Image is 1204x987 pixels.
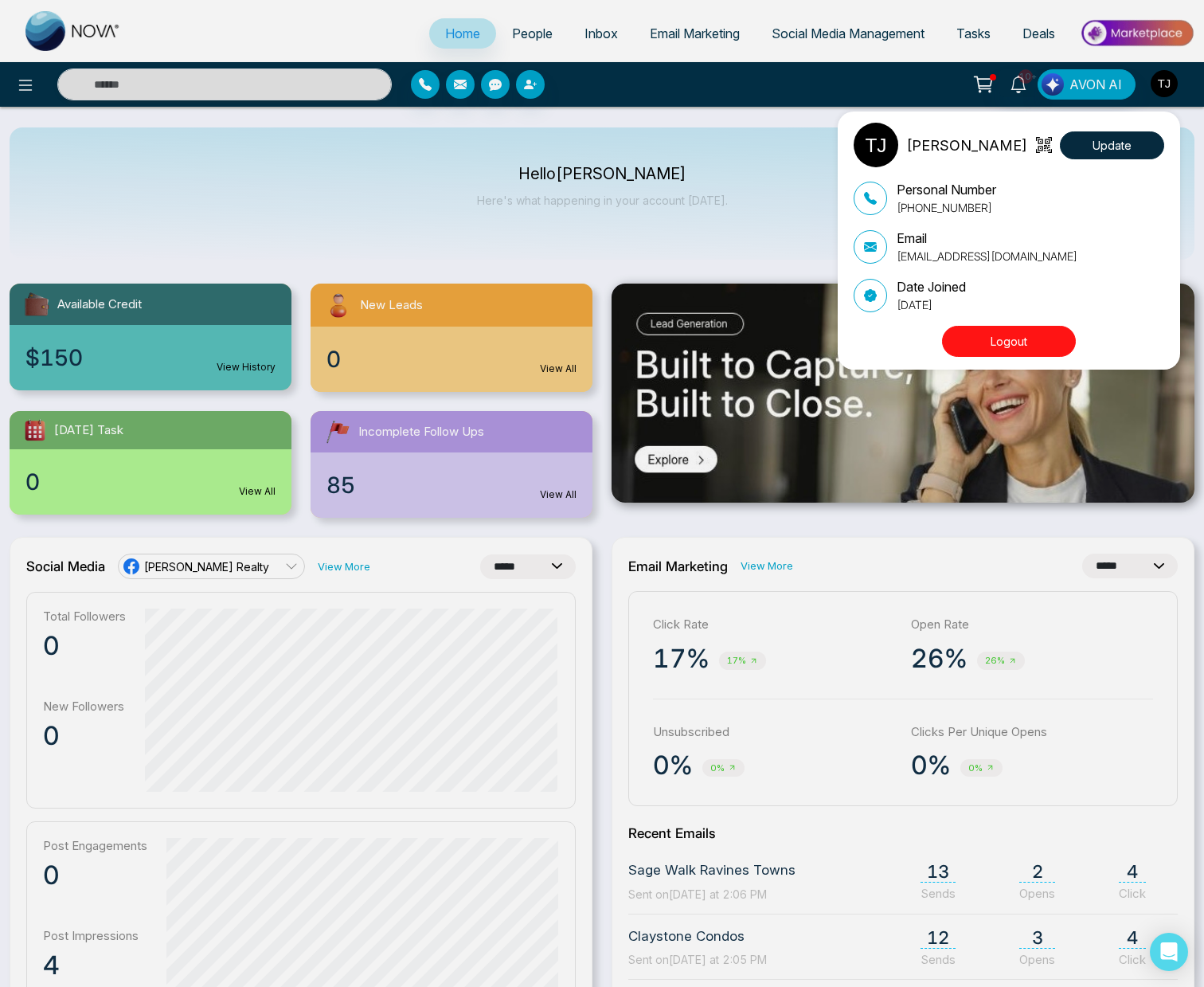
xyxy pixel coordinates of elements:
p: [PHONE_NUMBER] [897,199,996,216]
p: Date Joined [897,277,966,296]
button: Update [1060,131,1164,159]
p: [DATE] [897,296,966,313]
p: Email [897,229,1077,248]
div: Open Intercom Messenger [1150,933,1188,971]
p: [PERSON_NAME] [906,135,1027,156]
button: Logout [942,326,1076,357]
p: [EMAIL_ADDRESS][DOMAIN_NAME] [897,248,1077,264]
p: Personal Number [897,180,996,199]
